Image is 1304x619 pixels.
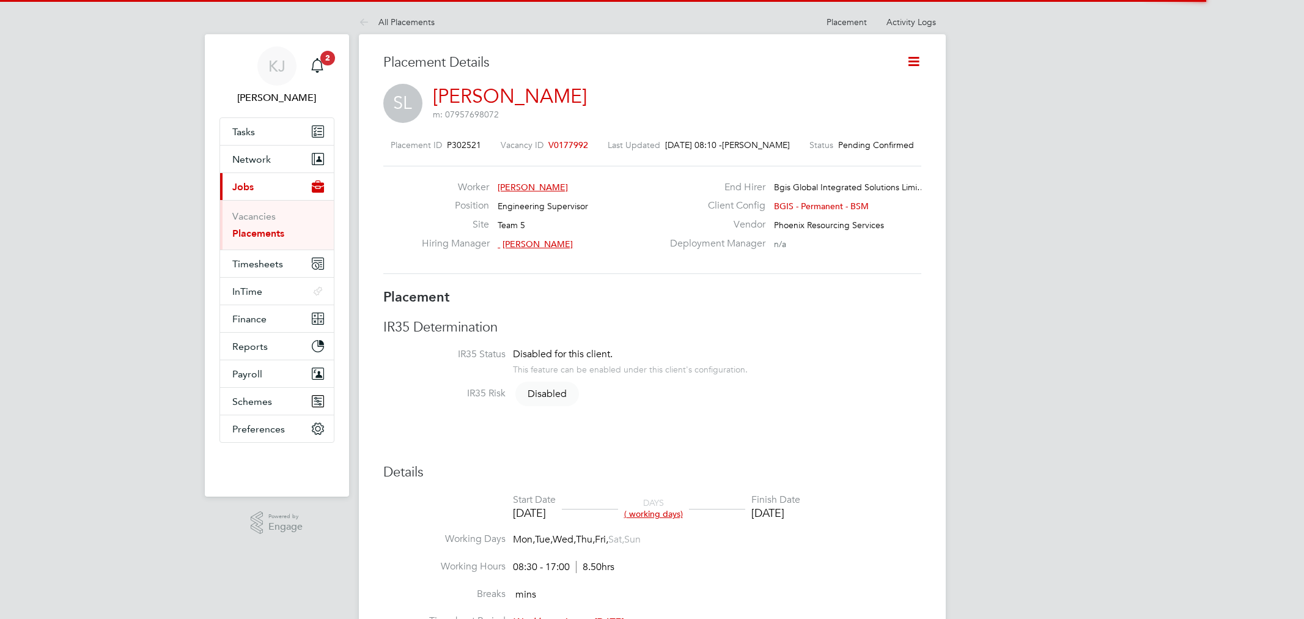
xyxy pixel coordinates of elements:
label: Working Days [383,533,506,546]
span: Pending [838,139,871,150]
label: Working Hours [383,560,506,573]
button: Schemes [220,388,334,415]
span: Phoenix Resourcing Services [774,220,884,231]
label: End Hirer [663,181,765,194]
a: 2 [305,46,330,86]
label: Site [422,218,489,231]
span: Disabled for this client. [513,348,613,360]
span: BGIS - Permanent - BSM [774,201,869,212]
a: [PERSON_NAME] [433,84,587,108]
span: [DATE] 08:10 - [665,139,722,150]
b: Placement [383,289,450,305]
span: [PERSON_NAME] [722,139,790,150]
span: Engage [268,522,303,532]
span: P302521 [447,139,481,150]
nav: Main navigation [205,34,349,497]
div: DAYS [618,497,689,519]
a: KJ[PERSON_NAME] [219,46,334,105]
label: Placement ID [391,139,442,150]
span: 8.50hrs [576,561,614,573]
a: Powered byEngage [251,511,303,535]
span: Network [232,154,271,165]
span: Team 5 [498,220,525,231]
span: Jobs [232,181,254,193]
label: Last Updated [608,139,660,150]
span: InTime [232,286,262,297]
span: Disabled [515,382,579,406]
span: mins [515,588,536,601]
a: All Placements [359,17,435,28]
span: Tue, [535,533,553,546]
img: fastbook-logo-retina.png [219,455,334,475]
label: Vacancy ID [501,139,543,150]
label: Vendor [663,218,765,231]
span: SL [383,84,422,123]
h3: IR35 Determination [383,319,921,336]
span: [PERSON_NAME] [498,182,568,193]
label: Hiring Manager [422,237,489,250]
span: Engineering Supervisor [498,201,588,212]
div: 08:30 - 17:00 [513,561,614,574]
label: Client Config [663,199,765,212]
button: Payroll [220,360,334,387]
span: [PERSON_NAME] [503,239,573,250]
div: This feature can be enabled under this client's configuration. [513,361,748,375]
span: 2 [320,51,335,65]
button: Finance [220,305,334,332]
a: Go to home page [219,455,334,475]
div: [DATE] [751,506,800,520]
span: Preferences [232,423,285,435]
span: Confirmed [873,139,914,150]
button: Preferences [220,415,334,442]
label: Worker [422,181,489,194]
a: Tasks [220,118,334,145]
h3: Placement Details [383,54,888,72]
button: Network [220,146,334,172]
span: Mon, [513,533,535,546]
div: Finish Date [751,494,800,506]
a: Activity Logs [886,17,936,28]
span: ( working days) [624,508,683,519]
span: Kyle Johnson [219,91,334,105]
button: Reports [220,333,334,360]
button: InTime [220,278,334,305]
label: IR35 Risk [383,387,506,400]
a: Placement [827,17,867,28]
label: IR35 Status [383,348,506,361]
span: Payroll [232,368,262,380]
span: Thu, [576,533,595,546]
span: Sat, [608,533,624,546]
label: Breaks [383,588,506,601]
h3: Details [383,464,921,481]
a: Vacancies [232,210,276,222]
div: Jobs [220,200,334,250]
span: Powered by [268,511,303,522]
span: Timesheets [232,258,283,270]
span: Tasks [232,126,255,138]
label: Deployment Manager [663,237,765,250]
span: m: 07957698072 [433,109,499,120]
button: Jobs [220,173,334,200]
div: [DATE] [513,506,556,520]
a: Placements [232,228,284,239]
span: Wed, [553,533,576,546]
span: Reports [232,341,268,352]
span: Finance [232,313,267,325]
span: n/a [774,239,786,250]
span: Schemes [232,396,272,407]
span: Bgis Global Integrated Solutions Limi… [774,182,926,193]
span: Fri, [595,533,608,546]
div: Start Date [513,494,556,506]
label: Status [809,139,833,150]
span: V0177992 [548,139,588,150]
span: KJ [268,58,285,74]
label: Position [422,199,489,212]
span: Sun [624,533,641,546]
button: Timesheets [220,250,334,277]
